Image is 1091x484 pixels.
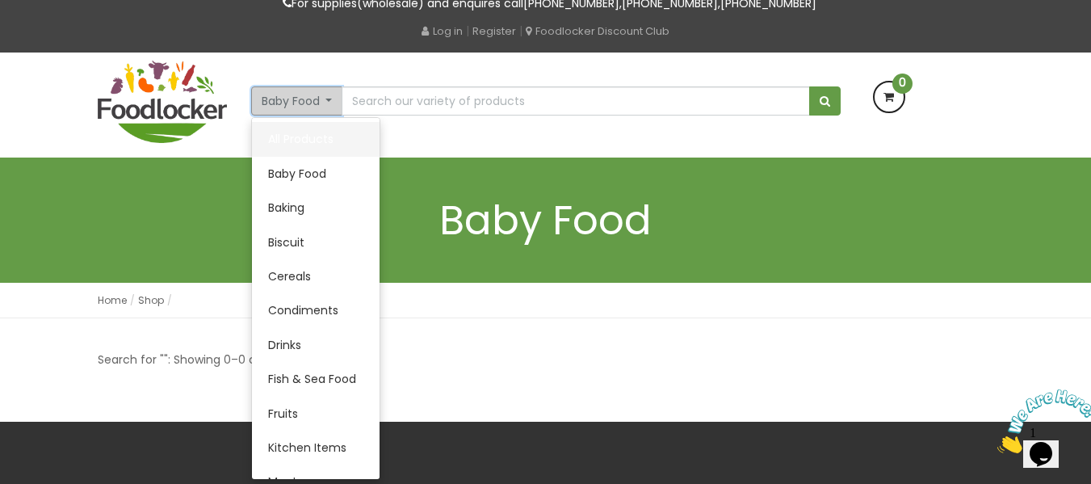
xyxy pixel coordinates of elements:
h1: Baby Food [98,198,994,242]
span: | [519,23,522,39]
a: Cereals [252,259,380,293]
a: Log in [422,23,463,39]
iframe: chat widget [991,383,1091,460]
a: Drinks [252,328,380,362]
a: Biscuit [252,225,380,259]
span: | [466,23,469,39]
img: Chat attention grabber [6,6,107,70]
a: Shop [138,293,164,307]
a: Kitchen Items [252,431,380,465]
a: Register [472,23,516,39]
a: Fish & Sea Food [252,362,380,396]
img: FoodLocker [98,61,227,143]
a: Home [98,293,127,307]
a: Foodlocker Discount Club [526,23,669,39]
button: Baby Food [251,86,343,116]
a: Condiments [252,293,380,327]
a: Fruits [252,397,380,431]
a: Baking [252,191,380,225]
a: All Products [252,122,380,156]
span: 1 [6,6,13,20]
a: Baby Food [252,157,380,191]
p: Search for "": Showing 0–0 of 0 results [98,351,312,369]
span: 0 [892,74,913,94]
input: Search our variety of products [342,86,809,116]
